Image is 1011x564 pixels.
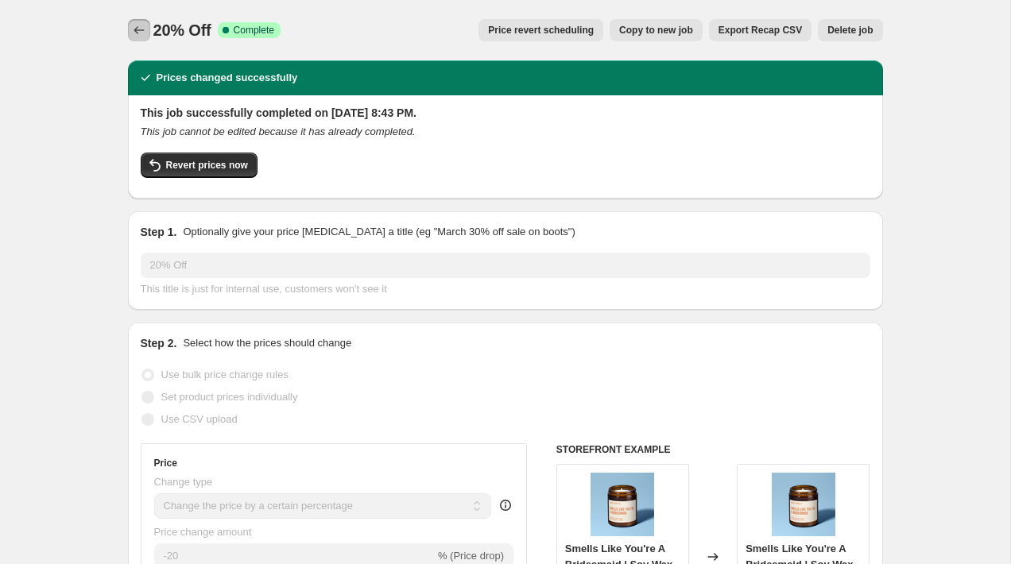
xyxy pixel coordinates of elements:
[161,391,298,403] span: Set product prices individually
[161,413,238,425] span: Use CSV upload
[153,21,211,39] span: 20% Off
[818,19,882,41] button: Delete job
[234,24,274,37] span: Complete
[154,526,252,538] span: Price change amount
[488,24,594,37] span: Price revert scheduling
[610,19,703,41] button: Copy to new job
[556,443,870,456] h6: STOREFRONT EXAMPLE
[498,497,513,513] div: help
[478,19,603,41] button: Price revert scheduling
[141,283,387,295] span: This title is just for internal use, customers won't see it
[183,335,351,351] p: Select how the prices should change
[719,24,802,37] span: Export Recap CSV
[141,126,416,137] i: This job cannot be edited because it has already completed.
[166,159,248,172] span: Revert prices now
[161,369,289,381] span: Use bulk price change rules
[141,253,870,278] input: 30% off holiday sale
[154,457,177,469] h3: Price
[141,153,258,178] button: Revert prices now
[591,473,654,536] img: You_re_a_Bridesmaid_1_80x.png
[128,19,150,41] button: Price change jobs
[141,335,177,351] h2: Step 2.
[154,476,213,488] span: Change type
[709,19,812,41] button: Export Recap CSV
[141,224,177,240] h2: Step 1.
[183,224,575,240] p: Optionally give your price [MEDICAL_DATA] a title (eg "March 30% off sale on boots")
[141,105,870,121] h2: This job successfully completed on [DATE] 8:43 PM.
[438,550,504,562] span: % (Price drop)
[619,24,693,37] span: Copy to new job
[772,473,835,536] img: You_re_a_Bridesmaid_1_80x.png
[157,70,298,86] h2: Prices changed successfully
[827,24,873,37] span: Delete job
